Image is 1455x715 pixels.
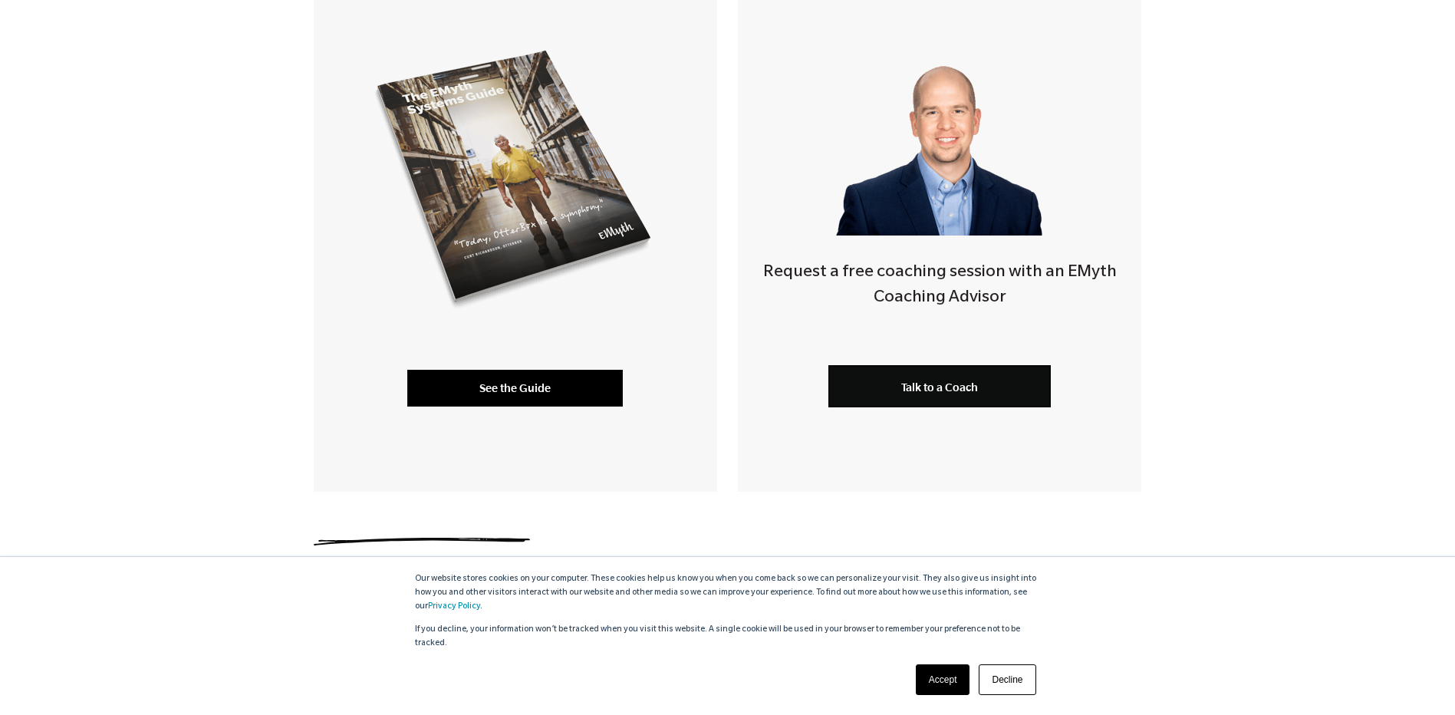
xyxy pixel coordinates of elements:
img: Smart-business-coach.png [829,37,1050,236]
a: Privacy Policy [428,602,480,611]
img: underline.svg [314,538,530,545]
a: Talk to a Coach [828,365,1051,407]
img: systems-mockup-transp [367,41,663,317]
p: If you decline, your information won’t be tracked when you visit this website. A single cookie wi... [415,623,1041,651]
a: Decline [979,664,1035,695]
p: Our website stores cookies on your computer. These cookies help us know you when you come back so... [415,572,1041,614]
h4: Request a free coaching session with an EMyth Coaching Advisor [738,261,1141,312]
span: Talk to a Coach [901,381,978,394]
a: Accept [916,664,970,695]
a: See the Guide [407,370,623,407]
